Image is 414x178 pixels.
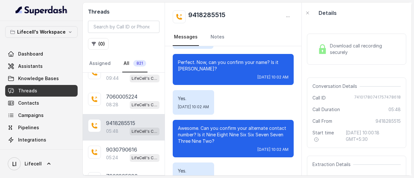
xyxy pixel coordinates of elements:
[106,119,135,127] p: 9418285515
[178,104,209,110] span: [DATE] 10:02 AM
[18,112,44,119] span: Campaigns
[178,168,209,174] p: Yes.
[106,128,118,134] p: 05:48
[16,5,68,16] img: light.svg
[106,75,119,81] p: 09:44
[5,122,78,133] a: Pipelines
[173,28,199,46] a: Messages
[18,75,59,82] span: Knowledge Bases
[5,134,78,146] a: Integrations
[178,125,289,144] p: Awesome. Can you confirm your alternate contact number? Is it Nine Eight Nine Six Six Seven Seven...
[5,73,78,84] a: Knowledge Bases
[318,44,327,54] img: Lock Icon
[132,75,158,82] p: LifeCell's Call Assistant
[132,155,158,161] p: LifeCell's Call Assistant
[106,93,137,100] p: 7060005224
[319,9,337,17] p: Details
[88,8,159,16] h2: Threads
[18,51,43,57] span: Dashboard
[5,60,78,72] a: Assistants
[132,102,158,108] p: LifeCell's Call Assistant
[18,100,39,106] span: Contacts
[18,149,46,155] span: API Settings
[209,28,226,46] a: Notes
[312,83,360,89] span: Conversation Details
[312,95,326,101] span: Call ID
[330,43,398,56] span: Download call recording securely
[376,118,401,124] span: 9418285515
[12,161,16,167] text: LI
[18,124,39,131] span: Pipelines
[178,59,289,72] p: Perfect. Now, can you confirm your name? Is it [PERSON_NAME]?
[133,60,146,67] span: 821
[25,161,42,167] span: Lifecell
[88,21,159,33] input: Search by Call ID or Phone Number
[106,101,118,108] p: 08:28
[312,130,341,142] span: Start time
[18,88,37,94] span: Threads
[257,147,289,152] span: [DATE] 10:02 AM
[5,26,78,38] button: Lifecell's Workspace
[106,154,118,161] p: 05:24
[5,155,78,173] a: Lifecell
[5,97,78,109] a: Contacts
[173,28,294,46] nav: Tabs
[346,130,401,142] span: [DATE] 10:00:18 GMT+5:30
[18,137,46,143] span: Integrations
[88,38,109,50] button: (0)
[5,146,78,158] a: API Settings
[5,110,78,121] a: Campaigns
[354,95,401,101] span: 74101780741757478618
[178,95,209,102] p: Yes.
[88,55,112,72] a: Assigned
[312,161,353,168] span: Extraction Details
[122,55,147,72] a: All821
[5,85,78,97] a: Threads
[188,10,225,23] h2: 9418285515
[312,118,332,124] span: Call From
[388,106,401,113] span: 05:48
[132,128,158,135] p: LifeCell's Call Assistant
[106,146,137,153] p: 9030790616
[5,48,78,60] a: Dashboard
[88,55,159,72] nav: Tabs
[18,63,43,69] span: Assistants
[17,28,66,36] p: Lifecell's Workspace
[257,75,289,80] span: [DATE] 10:02 AM
[312,106,340,113] span: Call Duration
